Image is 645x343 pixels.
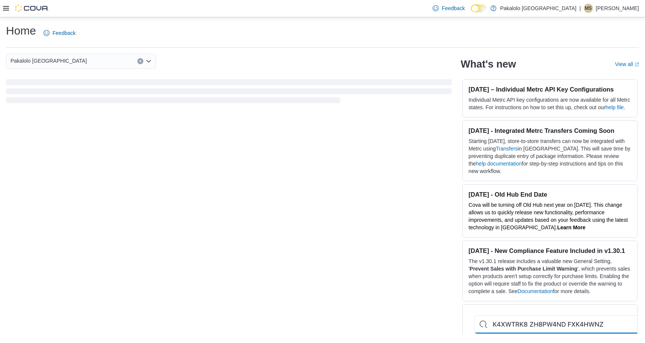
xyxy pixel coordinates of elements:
[579,4,581,13] p: |
[584,4,593,13] div: Michael Saikaley
[469,86,631,93] h3: [DATE] – Individual Metrc API Key Configurations
[469,247,631,254] h3: [DATE] - New Compliance Feature Included in v1.30.1
[469,257,631,295] p: The v1.30.1 release includes a valuable new General Setting, ' ', which prevents sales when produ...
[430,1,468,16] a: Feedback
[146,58,152,64] button: Open list of options
[469,127,631,134] h3: [DATE] - Integrated Metrc Transfers Coming Soon
[15,5,49,12] img: Cova
[11,56,87,65] span: Pakalolo [GEOGRAPHIC_DATA]
[471,5,487,12] input: Dark Mode
[6,81,452,105] span: Loading
[585,4,592,13] span: MS
[557,224,585,230] a: Learn More
[634,62,639,67] svg: External link
[469,96,631,111] p: Individual Metrc API key configurations are now available for all Metrc states. For instructions ...
[469,191,631,198] h3: [DATE] - Old Hub End Date
[496,146,518,152] a: Transfers
[442,5,465,12] span: Feedback
[137,58,143,64] button: Clear input
[469,202,628,230] span: Cova will be turning off Old Hub next year on [DATE]. This change allows us to quickly release ne...
[470,266,577,272] strong: Prevent Sales with Purchase Limit Warning
[6,23,36,38] h1: Home
[476,161,522,167] a: help documentation
[469,137,631,175] p: Starting [DATE], store-to-store transfers can now be integrated with Metrc using in [GEOGRAPHIC_D...
[606,104,624,110] a: help file
[461,58,516,70] h2: What's new
[518,288,553,294] a: Documentation
[53,29,75,37] span: Feedback
[596,4,639,13] p: [PERSON_NAME]
[615,61,639,67] a: View allExternal link
[41,26,78,41] a: Feedback
[500,4,576,13] p: Pakalolo [GEOGRAPHIC_DATA]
